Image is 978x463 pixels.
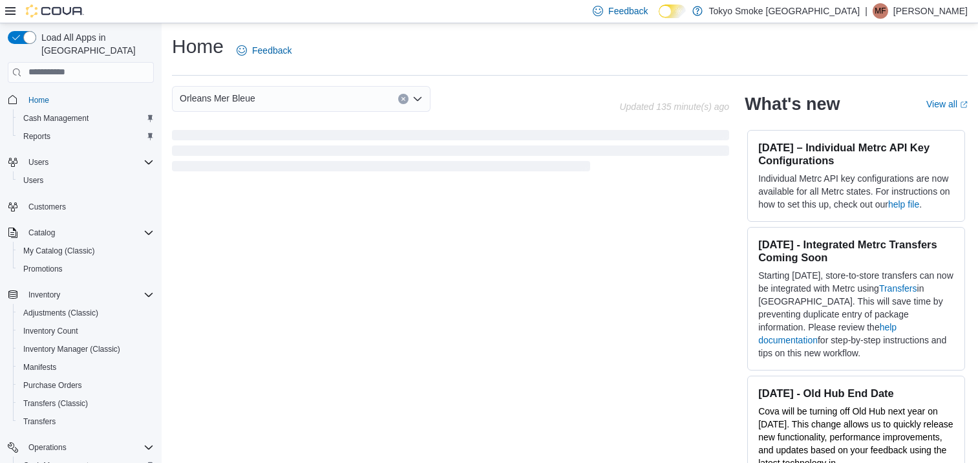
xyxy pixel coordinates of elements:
[23,175,43,186] span: Users
[893,3,968,19] p: [PERSON_NAME]
[23,326,78,336] span: Inventory Count
[23,380,82,391] span: Purchase Orders
[172,34,224,59] h1: Home
[23,199,71,215] a: Customers
[18,341,154,357] span: Inventory Manager (Classic)
[36,31,154,57] span: Load All Apps in [GEOGRAPHIC_DATA]
[18,173,48,188] a: Users
[13,171,159,189] button: Users
[18,396,93,411] a: Transfers (Classic)
[873,3,888,19] div: Matthew Frolander
[18,305,154,321] span: Adjustments (Classic)
[3,286,159,304] button: Inventory
[18,243,154,259] span: My Catalog (Classic)
[23,287,65,303] button: Inventory
[23,440,72,455] button: Operations
[398,94,409,104] button: Clear input
[619,102,729,112] p: Updated 135 minute(s) ago
[659,5,686,18] input: Dark Mode
[745,94,840,114] h2: What's new
[18,378,154,393] span: Purchase Orders
[28,290,60,300] span: Inventory
[18,396,154,411] span: Transfers (Classic)
[23,225,154,241] span: Catalog
[13,413,159,431] button: Transfers
[23,440,154,455] span: Operations
[28,157,48,167] span: Users
[18,414,154,429] span: Transfers
[13,358,159,376] button: Manifests
[865,3,867,19] p: |
[758,322,897,345] a: help documentation
[13,394,159,413] button: Transfers (Classic)
[412,94,423,104] button: Open list of options
[18,111,94,126] a: Cash Management
[13,340,159,358] button: Inventory Manager (Classic)
[13,376,159,394] button: Purchase Orders
[28,95,49,105] span: Home
[888,199,919,210] a: help file
[13,127,159,145] button: Reports
[180,91,255,106] span: Orleans Mer Bleue
[3,224,159,242] button: Catalog
[231,38,297,63] a: Feedback
[758,238,954,264] h3: [DATE] - Integrated Metrc Transfers Coming Soon
[879,283,917,294] a: Transfers
[3,91,159,109] button: Home
[23,416,56,427] span: Transfers
[3,153,159,171] button: Users
[18,243,100,259] a: My Catalog (Classic)
[23,92,54,108] a: Home
[13,322,159,340] button: Inventory Count
[23,344,120,354] span: Inventory Manager (Classic)
[23,398,88,409] span: Transfers (Classic)
[23,155,154,170] span: Users
[252,44,292,57] span: Feedback
[18,360,61,375] a: Manifests
[18,323,83,339] a: Inventory Count
[758,387,954,400] h3: [DATE] - Old Hub End Date
[28,228,55,238] span: Catalog
[608,5,648,17] span: Feedback
[13,242,159,260] button: My Catalog (Classic)
[758,172,954,211] p: Individual Metrc API key configurations are now available for all Metrc states. For instructions ...
[23,287,154,303] span: Inventory
[23,155,54,170] button: Users
[26,5,84,17] img: Cova
[18,360,154,375] span: Manifests
[18,414,61,429] a: Transfers
[758,141,954,167] h3: [DATE] – Individual Metrc API Key Configurations
[18,129,154,144] span: Reports
[23,264,63,274] span: Promotions
[3,438,159,457] button: Operations
[28,442,67,453] span: Operations
[23,246,95,256] span: My Catalog (Classic)
[709,3,860,19] p: Tokyo Smoke [GEOGRAPHIC_DATA]
[960,101,968,109] svg: External link
[3,197,159,216] button: Customers
[23,362,56,372] span: Manifests
[18,173,154,188] span: Users
[18,341,125,357] a: Inventory Manager (Classic)
[18,378,87,393] a: Purchase Orders
[172,133,729,174] span: Loading
[23,131,50,142] span: Reports
[18,323,154,339] span: Inventory Count
[13,109,159,127] button: Cash Management
[13,260,159,278] button: Promotions
[875,3,886,19] span: MF
[18,261,68,277] a: Promotions
[23,92,154,108] span: Home
[659,18,659,19] span: Dark Mode
[23,199,154,215] span: Customers
[13,304,159,322] button: Adjustments (Classic)
[18,111,154,126] span: Cash Management
[758,269,954,360] p: Starting [DATE], store-to-store transfers can now be integrated with Metrc using in [GEOGRAPHIC_D...
[18,261,154,277] span: Promotions
[23,225,60,241] button: Catalog
[28,202,66,212] span: Customers
[23,308,98,318] span: Adjustments (Classic)
[18,129,56,144] a: Reports
[18,305,103,321] a: Adjustments (Classic)
[926,99,968,109] a: View allExternal link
